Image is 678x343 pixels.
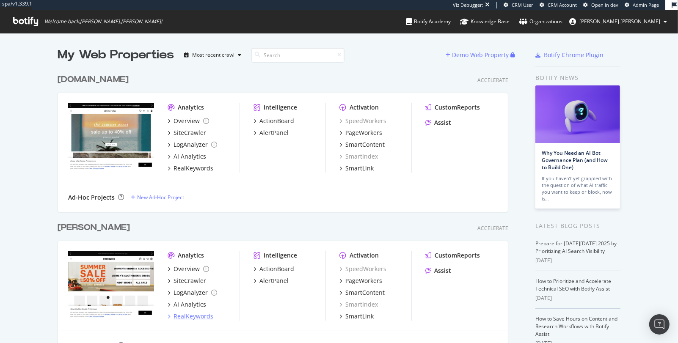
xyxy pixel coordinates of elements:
[446,51,510,58] a: Demo Web Property
[168,164,213,173] a: RealKeywords
[548,2,577,8] span: CRM Account
[339,140,385,149] a: SmartContent
[168,288,217,297] a: LogAnalyzer
[535,73,620,82] div: Botify news
[452,51,509,59] div: Demo Web Property
[178,251,204,260] div: Analytics
[339,164,374,173] a: SmartLink
[339,265,386,273] a: SpeedWorkers
[435,103,480,112] div: CustomReports
[591,2,618,8] span: Open in dev
[562,15,674,28] button: [PERSON_NAME].[PERSON_NAME]
[339,312,374,321] a: SmartLink
[181,48,245,62] button: Most recent crawl
[339,300,378,309] div: SmartIndex
[174,312,213,321] div: RealKeywords
[264,103,297,112] div: Intelligence
[339,129,382,137] a: PageWorkers
[178,103,204,112] div: Analytics
[519,17,562,26] div: Organizations
[174,277,206,285] div: SiteCrawler
[406,17,451,26] div: Botify Academy
[174,288,208,297] div: LogAnalyzer
[649,314,670,335] div: Open Intercom Messenger
[339,277,382,285] a: PageWorkers
[251,48,345,63] input: Search
[535,51,604,59] a: Botify Chrome Plugin
[168,277,206,285] a: SiteCrawler
[174,265,200,273] div: Overview
[174,164,213,173] div: RealKeywords
[58,47,174,63] div: My Web Properties
[519,10,562,33] a: Organizations
[58,74,129,86] div: [DOMAIN_NAME]
[345,129,382,137] div: PageWorkers
[535,315,617,338] a: How to Save Hours on Content and Research Workflows with Botify Assist
[168,117,209,125] a: Overview
[58,222,130,234] div: [PERSON_NAME]
[174,140,208,149] div: LogAnalyzer
[68,193,115,202] div: Ad-Hoc Projects
[350,251,379,260] div: Activation
[345,277,382,285] div: PageWorkers
[406,10,451,33] a: Botify Academy
[535,294,620,302] div: [DATE]
[259,277,289,285] div: AlertPanel
[339,288,385,297] a: SmartContent
[254,117,294,125] a: ActionBoard
[345,164,374,173] div: SmartLink
[544,51,604,59] div: Botify Chrome Plugin
[339,152,378,161] a: SmartIndex
[345,288,385,297] div: SmartContent
[345,140,385,149] div: SmartContent
[68,251,154,320] img: www.stevemadden.com
[512,2,533,8] span: CRM User
[453,2,483,8] div: Viz Debugger:
[168,129,206,137] a: SiteCrawler
[259,265,294,273] div: ActionBoard
[542,175,614,202] div: If you haven’t yet grappled with the question of what AI traffic you want to keep or block, now is…
[174,300,206,309] div: AI Analytics
[425,118,451,127] a: Assist
[168,312,213,321] a: RealKeywords
[535,221,620,230] div: Latest Blog Posts
[168,140,217,149] a: LogAnalyzer
[168,152,206,161] a: AI Analytics
[68,103,154,172] img: www.dolcevita.com
[535,240,617,255] a: Prepare for [DATE][DATE] 2025 by Prioritizing AI Search Visibility
[254,277,289,285] a: AlertPanel
[477,77,508,84] div: Accelerate
[259,129,289,137] div: AlertPanel
[44,18,162,25] span: Welcome back, [PERSON_NAME].[PERSON_NAME] !
[504,2,533,8] a: CRM User
[254,129,289,137] a: AlertPanel
[540,2,577,8] a: CRM Account
[633,2,659,8] span: Admin Page
[477,225,508,232] div: Accelerate
[583,2,618,8] a: Open in dev
[425,266,451,275] a: Assist
[339,117,386,125] a: SpeedWorkers
[579,18,660,25] span: ryan.flanagan
[460,10,510,33] a: Knowledge Base
[434,118,451,127] div: Assist
[446,48,510,62] button: Demo Web Property
[535,277,611,292] a: How to Prioritize and Accelerate Technical SEO with Botify Assist
[137,194,184,201] div: New Ad-Hoc Project
[192,52,234,58] div: Most recent crawl
[542,149,608,171] a: Why You Need an AI Bot Governance Plan (and How to Build One)
[425,103,480,112] a: CustomReports
[131,194,184,201] a: New Ad-Hoc Project
[535,85,620,143] img: Why You Need an AI Bot Governance Plan (and How to Build One)
[254,265,294,273] a: ActionBoard
[174,152,206,161] div: AI Analytics
[168,300,206,309] a: AI Analytics
[425,251,480,260] a: CustomReports
[174,117,200,125] div: Overview
[625,2,659,8] a: Admin Page
[168,265,209,273] a: Overview
[350,103,379,112] div: Activation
